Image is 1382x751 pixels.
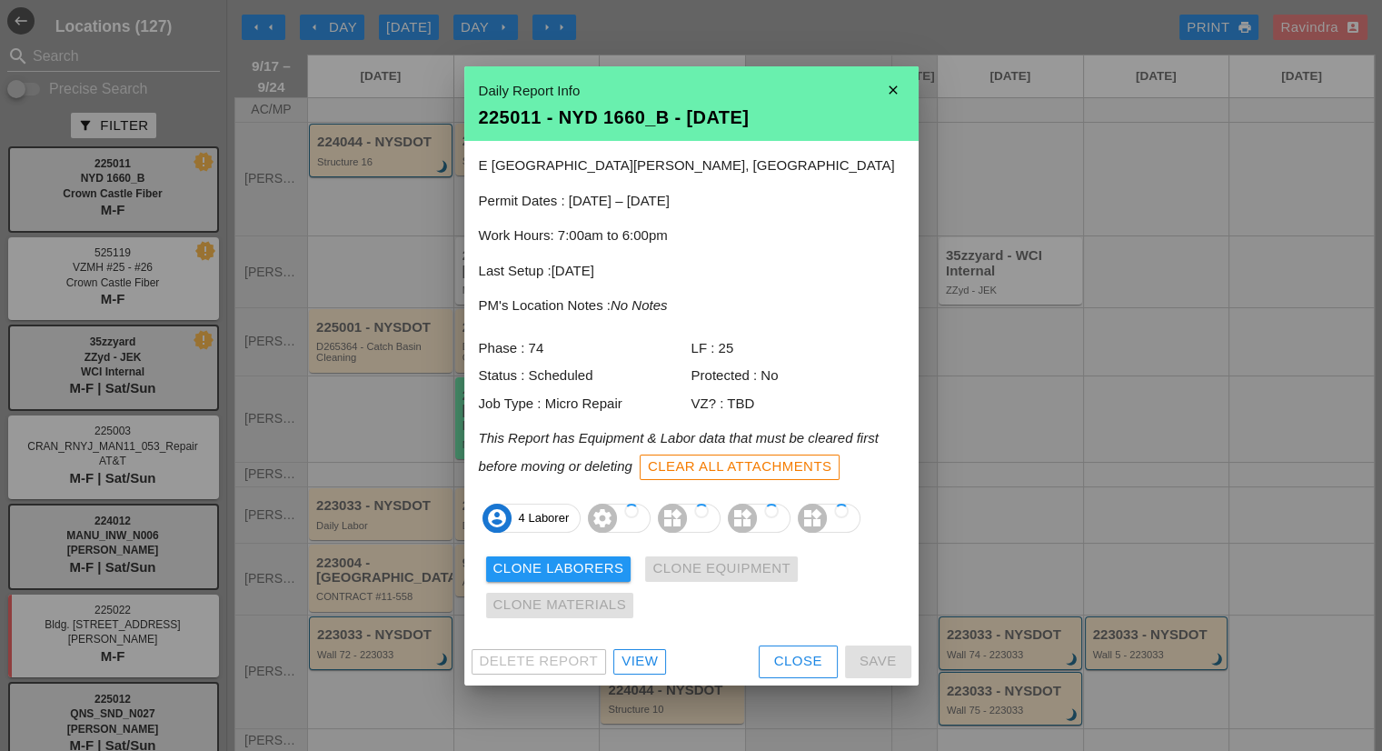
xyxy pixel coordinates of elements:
div: 225011 - NYD 1660_B - [DATE] [479,108,904,126]
i: settings [588,504,617,533]
div: Daily Report Info [479,81,904,102]
div: View [621,651,658,672]
div: Clone Laborers [493,558,624,579]
p: Permit Dates : [DATE] – [DATE] [479,191,904,212]
div: Phase : 74 [479,338,691,359]
div: LF : 25 [691,338,904,359]
i: widgets [728,504,757,533]
span: [DATE] [552,263,594,278]
p: PM's Location Notes : [479,295,904,316]
i: No Notes [611,297,668,313]
button: Clear All Attachments [640,455,840,480]
i: This Report has Equipment & Labor data that must be cleared first before moving or deleting [479,430,879,473]
i: widgets [798,504,827,533]
i: account_circle [482,504,512,533]
p: Last Setup : [479,261,904,282]
div: VZ? : TBD [691,394,904,415]
span: 4 Laborer [483,504,581,533]
div: Status : Scheduled [479,365,691,386]
div: Protected : No [691,365,904,386]
a: View [613,649,666,675]
div: Clear All Attachments [648,456,832,477]
i: close [875,72,911,108]
button: Close [759,646,838,678]
i: widgets [658,504,687,533]
button: Clone Laborers [486,556,631,582]
p: E [GEOGRAPHIC_DATA][PERSON_NAME], [GEOGRAPHIC_DATA] [479,155,904,176]
div: Close [774,651,822,672]
div: Job Type : Micro Repair [479,394,691,415]
p: Work Hours: 7:00am to 6:00pm [479,225,904,246]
